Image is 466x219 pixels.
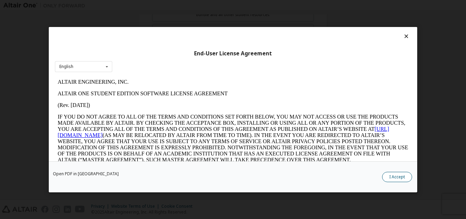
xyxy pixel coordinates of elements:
div: English [59,65,73,69]
p: ALTAIR ENGINEERING, INC. [3,3,353,9]
a: [URL][DOMAIN_NAME] [3,50,334,62]
p: IF YOU DO NOT AGREE TO ALL OF THE TERMS AND CONDITIONS SET FORTH BELOW, YOU MAY NOT ACCESS OR USE... [3,38,353,87]
p: This Altair One Student Edition Software License Agreement (“Agreement”) is between Altair Engine... [3,92,353,117]
div: End-User License Agreement [55,50,411,57]
p: ALTAIR ONE STUDENT EDITION SOFTWARE LICENSE AGREEMENT [3,14,353,20]
p: (Rev. [DATE]) [3,26,353,32]
button: I Accept [382,172,412,182]
a: Open PDF in [GEOGRAPHIC_DATA] [53,172,119,176]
